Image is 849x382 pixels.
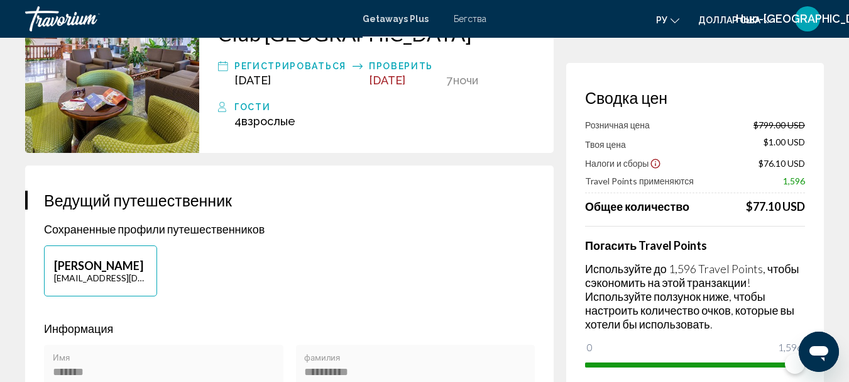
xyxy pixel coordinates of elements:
h3: Ведущий путешественник [44,191,535,210]
button: Изменить валюту [698,11,772,29]
font: доллар США [698,15,760,25]
span: Розничная цена [585,120,650,130]
span: ночи [453,74,478,87]
p: [PERSON_NAME] [54,259,147,272]
span: Взрослые [241,115,295,128]
p: Сохраненные профили путешественников [44,222,535,236]
iframe: Кнопка запуска окна обмена сообщениями [799,332,839,372]
font: ру [656,15,667,25]
span: Travel Points применяются [585,176,694,186]
p: Информация [44,322,535,335]
button: Show Taxes and Fees disclaimer [650,157,661,169]
p: [EMAIL_ADDRESS][DOMAIN_NAME] [54,272,147,283]
span: 0 [585,340,594,355]
a: Бегства [454,14,486,24]
div: Проверить [369,59,441,74]
span: 4 [234,115,295,128]
span: 7 [447,74,453,87]
p: Используйте до 1,596 Travel Points, чтобы сэкономить на этой транзакции! Используйте ползунок ниж... [585,262,805,331]
span: Налоги и сборы [585,158,649,169]
button: Show Taxes and Fees breakdown [585,157,661,169]
span: $799.00 USD [753,120,805,130]
div: Регистрироваться [234,59,346,74]
span: 1,596 [783,176,805,186]
div: $77.10 USD [746,199,805,213]
span: Твоя цена [585,139,626,150]
button: [PERSON_NAME][EMAIL_ADDRESS][DOMAIN_NAME] [44,245,157,296]
span: [DATE] [234,74,271,87]
h3: Сводка цен [585,88,805,107]
span: $76.10 USD [759,158,805,169]
span: [DATE] [369,74,405,87]
span: $1.00 USD [764,137,805,150]
span: 1,596 [776,340,804,355]
button: Меню пользователя [791,6,824,32]
button: Изменить язык [656,11,679,29]
div: Гости [234,99,535,115]
a: Getaways Plus [363,14,429,24]
a: Травориум [25,6,350,31]
h4: Погасить Travel Points [585,239,805,252]
span: Общее количество [585,199,689,213]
